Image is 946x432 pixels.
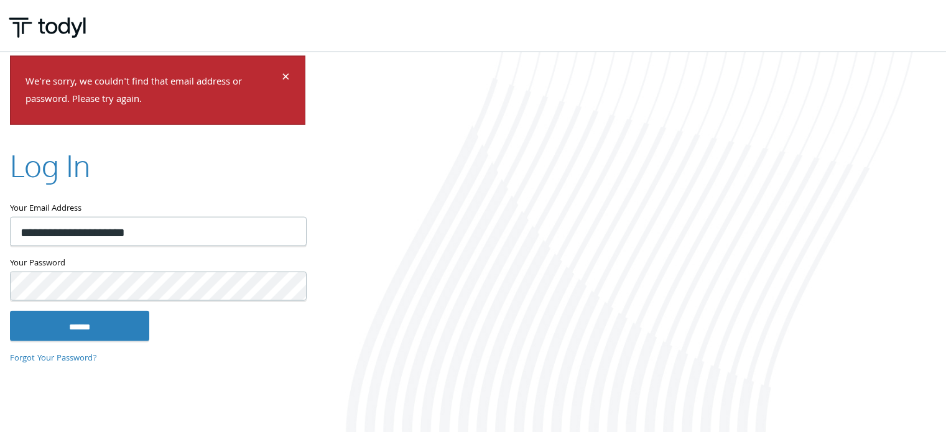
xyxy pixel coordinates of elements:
label: Your Password [10,256,305,272]
img: todyl-logo-dark.svg [9,13,86,38]
h2: Log In [10,145,90,186]
p: We're sorry, we couldn't find that email address or password. Please try again. [26,73,280,109]
span: × [282,66,290,90]
a: Forgot Your Password? [10,351,97,365]
button: Dismiss alert [282,71,290,86]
